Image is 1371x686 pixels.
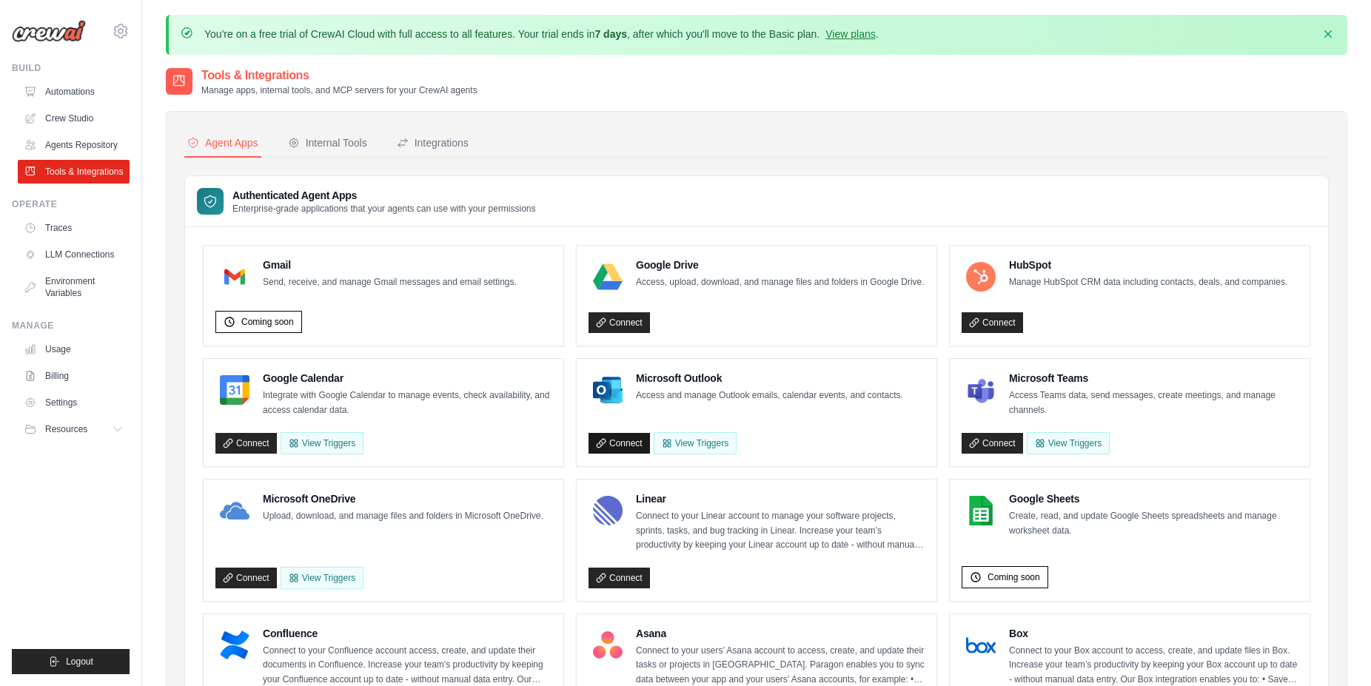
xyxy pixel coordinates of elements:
[263,371,552,386] h4: Google Calendar
[184,130,261,158] button: Agent Apps
[589,312,650,333] a: Connect
[12,198,130,210] div: Operate
[593,375,623,405] img: Microsoft Outlook Logo
[12,320,130,332] div: Manage
[593,496,623,525] img: Linear Logo
[1009,371,1298,386] h4: Microsoft Teams
[263,258,517,272] h4: Gmail
[232,188,536,203] h3: Authenticated Agent Apps
[18,107,130,130] a: Crew Studio
[825,28,875,40] a: View plans
[281,567,363,589] : View Triggers
[397,135,469,150] div: Integrations
[636,258,925,272] h4: Google Drive
[1009,626,1298,641] h4: Box
[1009,258,1287,272] h4: HubSpot
[220,630,249,660] img: Confluence Logo
[593,262,623,292] img: Google Drive Logo
[12,20,86,42] img: Logo
[589,433,650,454] a: Connect
[966,630,996,660] img: Box Logo
[18,337,130,361] a: Usage
[966,496,996,525] img: Google Sheets Logo
[215,568,277,588] a: Connect
[966,262,996,292] img: HubSpot Logo
[18,364,130,388] a: Billing
[589,568,650,588] a: Connect
[1009,509,1298,538] p: Create, read, and update Google Sheets spreadsheets and manage worksheet data.
[263,491,543,506] h4: Microsoft OneDrive
[962,312,1023,333] a: Connect
[18,269,130,305] a: Environment Variables
[220,262,249,292] img: Gmail Logo
[285,130,370,158] button: Internal Tools
[962,433,1023,454] a: Connect
[394,130,472,158] button: Integrations
[288,135,367,150] div: Internal Tools
[18,243,130,266] a: LLM Connections
[220,496,249,525] img: Microsoft OneDrive Logo
[636,371,903,386] h4: Microsoft Outlook
[66,656,93,667] span: Logout
[966,375,996,405] img: Microsoft Teams Logo
[18,80,130,104] a: Automations
[593,630,623,660] img: Asana Logo
[1027,432,1110,454] : View Triggers
[636,509,925,553] p: Connect to your Linear account to manage your software projects, sprints, tasks, and bug tracking...
[636,491,925,506] h4: Linear
[220,375,249,405] img: Google Calendar Logo
[18,417,130,441] button: Resources
[263,389,552,417] p: Integrate with Google Calendar to manage events, check availability, and access calendar data.
[636,275,925,290] p: Access, upload, download, and manage files and folders in Google Drive.
[281,432,363,454] button: View Triggers
[636,626,925,641] h4: Asana
[18,216,130,240] a: Traces
[232,203,536,215] p: Enterprise-grade applications that your agents can use with your permissions
[201,67,477,84] h2: Tools & Integrations
[988,571,1040,583] span: Coming soon
[204,27,879,41] p: You're on a free trial of CrewAI Cloud with full access to all features. Your trial ends in , aft...
[1009,491,1298,506] h4: Google Sheets
[12,62,130,74] div: Build
[1009,389,1298,417] p: Access Teams data, send messages, create meetings, and manage channels.
[263,275,517,290] p: Send, receive, and manage Gmail messages and email settings.
[18,160,130,184] a: Tools & Integrations
[45,423,87,435] span: Resources
[12,649,130,674] button: Logout
[654,432,737,454] : View Triggers
[263,626,552,641] h4: Confluence
[18,133,130,157] a: Agents Repository
[263,509,543,524] p: Upload, download, and manage files and folders in Microsoft OneDrive.
[18,391,130,414] a: Settings
[594,28,627,40] strong: 7 days
[187,135,258,150] div: Agent Apps
[241,316,294,328] span: Coming soon
[636,389,903,403] p: Access and manage Outlook emails, calendar events, and contacts.
[215,433,277,454] a: Connect
[201,84,477,96] p: Manage apps, internal tools, and MCP servers for your CrewAI agents
[1009,275,1287,290] p: Manage HubSpot CRM data including contacts, deals, and companies.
